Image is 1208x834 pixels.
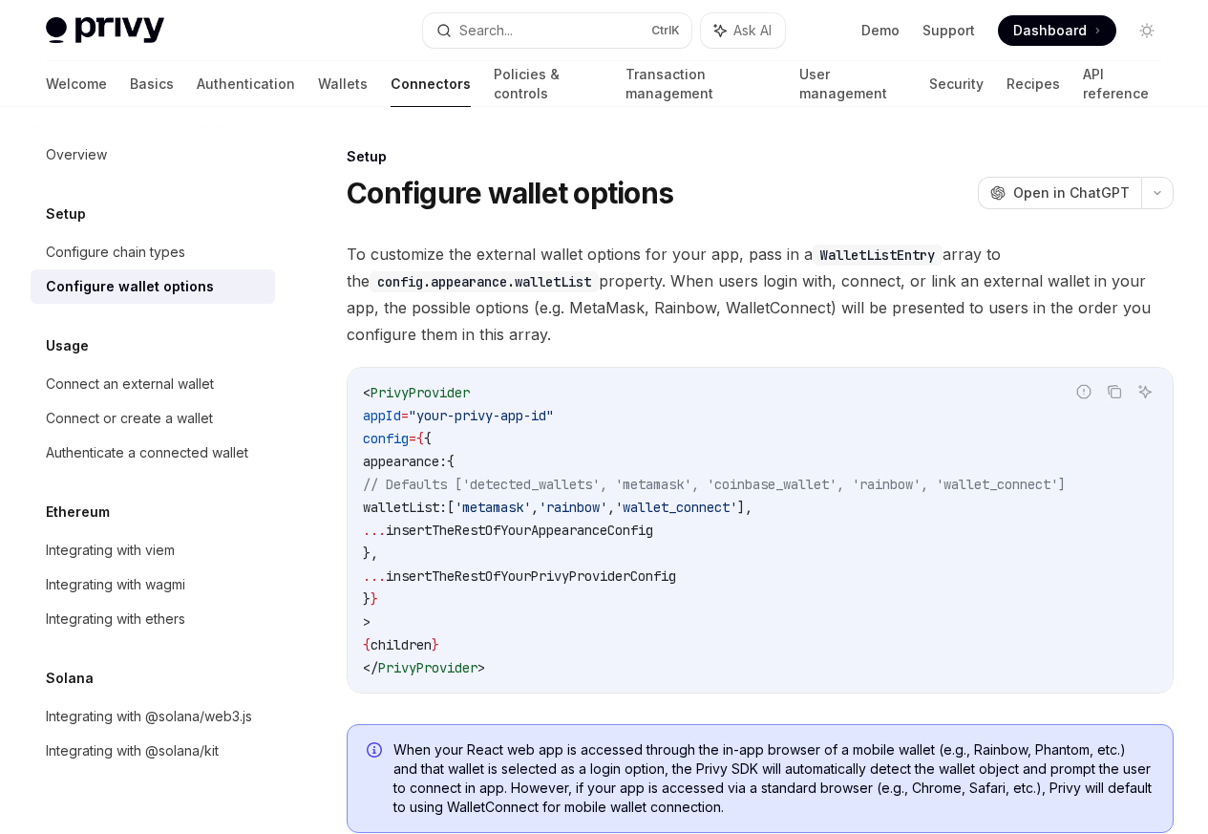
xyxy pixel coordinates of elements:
a: Authentication [197,61,295,107]
h5: Ethereum [46,501,110,524]
a: Welcome [46,61,107,107]
div: Configure chain types [46,241,185,264]
a: Transaction management [625,61,776,107]
a: Authenticate a connected wallet [31,436,275,470]
span: > [363,613,371,631]
button: Toggle dark mode [1132,15,1162,46]
div: Integrating with wagmi [46,573,185,596]
span: < [363,384,371,401]
a: User management [799,61,906,107]
a: Integrating with viem [31,533,275,567]
div: Integrating with @solana/web3.js [46,705,252,728]
a: Recipes [1007,61,1060,107]
span: = [409,430,416,447]
button: Search...CtrlK [423,13,691,48]
span: Open in ChatGPT [1013,183,1130,203]
span: PrivyProvider [371,384,470,401]
img: light logo [46,17,164,44]
a: Connectors [391,61,471,107]
a: Configure chain types [31,235,275,269]
span: 'rainbow' [539,499,607,516]
span: Ctrl K [651,23,680,38]
span: }, [363,545,378,562]
span: { [416,430,424,447]
a: Integrating with @solana/web3.js [31,699,275,734]
a: API reference [1083,61,1162,107]
div: Configure wallet options [46,275,214,298]
a: Overview [31,138,275,172]
a: Configure wallet options [31,269,275,304]
span: Ask AI [733,21,772,40]
code: config.appearance.walletList [370,271,599,292]
div: Overview [46,143,107,166]
span: appId [363,407,401,424]
span: { [363,636,371,653]
span: Dashboard [1013,21,1087,40]
span: insertTheRestOfYourAppearanceConfig [386,522,653,539]
a: Wallets [318,61,368,107]
div: Integrating with viem [46,539,175,562]
span: , [531,499,539,516]
div: Setup [347,147,1174,166]
a: Basics [130,61,174,107]
a: Policies & controls [494,61,603,107]
span: config [363,430,409,447]
span: </ [363,659,378,676]
span: children [371,636,432,653]
span: PrivyProvider [378,659,477,676]
span: } [371,590,378,608]
span: 'metamask' [455,499,531,516]
span: ... [363,522,386,539]
span: To customize the external wallet options for your app, pass in a array to the property. When user... [347,241,1174,348]
button: Report incorrect code [1071,379,1096,404]
span: ], [737,499,752,516]
span: insertTheRestOfYourPrivyProviderConfig [386,567,676,585]
a: Connect or create a wallet [31,401,275,436]
span: } [432,636,439,653]
button: Ask AI [701,13,785,48]
a: Support [922,21,975,40]
div: Integrating with @solana/kit [46,739,219,762]
span: // Defaults ['detected_wallets', 'metamask', 'coinbase_wallet', 'rainbow', 'wallet_connect'] [363,476,1066,493]
button: Copy the contents from the code block [1102,379,1127,404]
span: { [447,453,455,470]
span: ... [363,567,386,585]
div: Connect or create a wallet [46,407,213,430]
div: Search... [459,19,513,42]
div: Integrating with ethers [46,608,185,631]
span: { [424,430,432,447]
a: Dashboard [998,15,1116,46]
span: 'wallet_connect' [615,499,737,516]
span: walletList: [363,499,447,516]
span: = [401,407,409,424]
a: Connect an external wallet [31,367,275,401]
a: Integrating with @solana/kit [31,734,275,768]
h5: Setup [46,203,86,225]
svg: Info [367,742,386,761]
h1: Configure wallet options [347,176,673,210]
span: , [607,499,615,516]
div: Connect an external wallet [46,373,214,396]
a: Integrating with ethers [31,602,275,636]
h5: Usage [46,334,89,357]
span: "your-privy-app-id" [409,407,554,424]
a: Integrating with wagmi [31,567,275,602]
button: Open in ChatGPT [978,177,1141,209]
span: } [363,590,371,608]
span: [ [447,499,455,516]
code: WalletListEntry [813,245,943,266]
span: When your React web app is accessed through the in-app browser of a mobile wallet (e.g., Rainbow,... [393,740,1154,817]
h5: Solana [46,667,94,690]
div: Authenticate a connected wallet [46,441,248,464]
button: Ask AI [1133,379,1157,404]
span: appearance: [363,453,447,470]
a: Demo [861,21,900,40]
span: > [477,659,485,676]
a: Security [929,61,984,107]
